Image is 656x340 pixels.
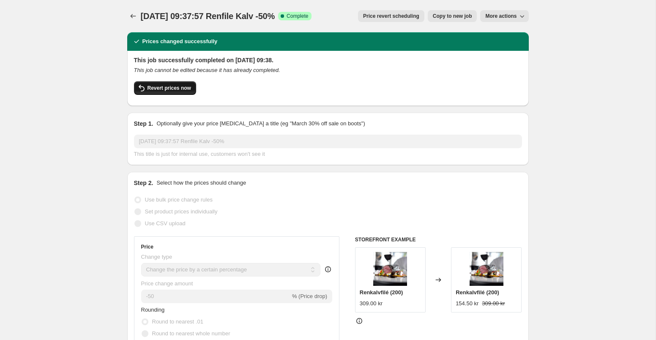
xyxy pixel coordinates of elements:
[134,135,522,148] input: 30% off holiday sale
[134,119,153,128] h2: Step 1.
[141,290,290,303] input: -15
[145,208,218,215] span: Set product prices individually
[156,119,365,128] p: Optionally give your price [MEDICAL_DATA] a title (eg "March 30% off sale on boots")
[141,11,275,21] span: [DATE] 09:37:57 Renfile Kalv -50%
[145,196,213,203] span: Use bulk price change rules
[148,85,191,91] span: Revert prices now
[152,318,203,325] span: Round to nearest .01
[134,67,280,73] i: This job cannot be edited because it has already completed.
[152,330,230,337] span: Round to nearest whole number
[156,179,246,187] p: Select how the prices should change
[324,265,332,274] div: help
[134,151,265,157] span: This title is just for internal use, customers won't see it
[360,299,383,308] div: 309.00 kr
[433,13,472,19] span: Copy to new job
[480,10,528,22] button: More actions
[373,252,407,286] img: swedish-wild-reindeer-meat-reindeer-fillet-23014607093946_88549fac-035d-4c87-a4b5-680353e2b83f_80...
[355,236,522,243] h6: STOREFRONT EXAMPLE
[287,13,308,19] span: Complete
[363,13,419,19] span: Price revert scheduling
[428,10,477,22] button: Copy to new job
[358,10,424,22] button: Price revert scheduling
[292,293,327,299] span: % (Price drop)
[142,37,218,46] h2: Prices changed successfully
[470,252,503,286] img: swedish-wild-reindeer-meat-reindeer-fillet-23014607093946_88549fac-035d-4c87-a4b5-680353e2b83f_80...
[145,220,186,227] span: Use CSV upload
[456,289,499,296] span: Renkalvfilé (200)
[360,289,403,296] span: Renkalvfilé (200)
[141,254,172,260] span: Change type
[134,179,153,187] h2: Step 2.
[141,307,165,313] span: Rounding
[456,299,478,308] div: 154.50 kr
[134,56,522,64] h2: This job successfully completed on [DATE] 09:38.
[482,299,505,308] strike: 309.00 kr
[485,13,517,19] span: More actions
[127,10,139,22] button: Price change jobs
[141,280,193,287] span: Price change amount
[134,81,196,95] button: Revert prices now
[141,243,153,250] h3: Price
